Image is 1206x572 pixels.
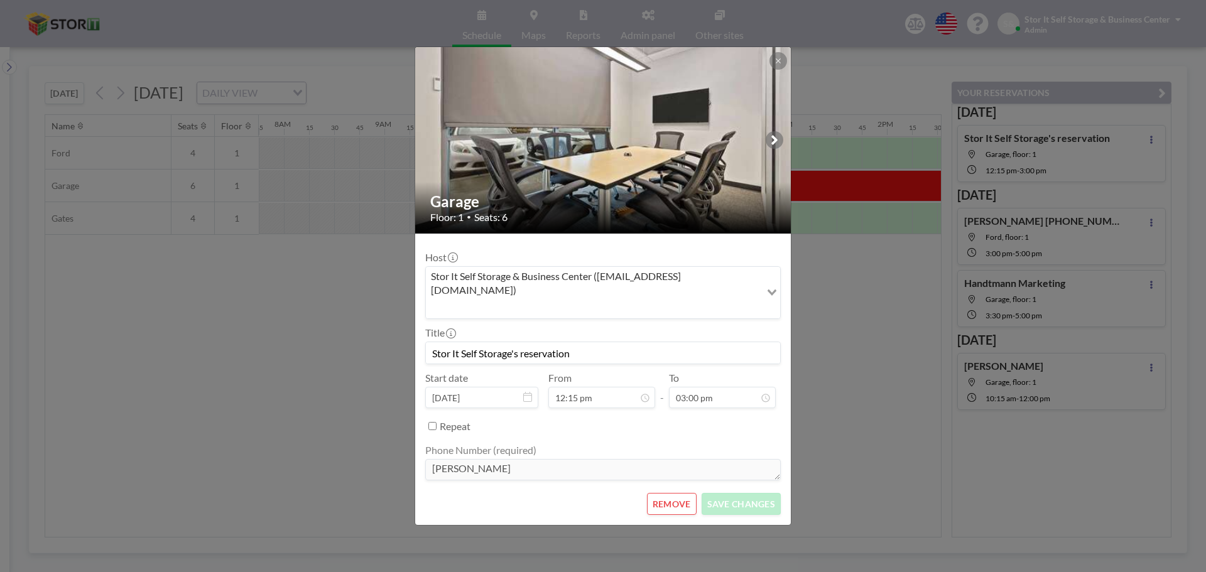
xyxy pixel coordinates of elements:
span: • [467,212,471,222]
input: Search for option [427,299,759,316]
div: Search for option [426,267,780,319]
button: SAVE CHANGES [702,493,781,515]
span: Seats: 6 [474,211,508,224]
span: Floor: 1 [430,211,464,224]
label: To [669,372,679,384]
span: Stor It Self Storage & Business Center ([EMAIL_ADDRESS][DOMAIN_NAME]) [428,269,758,298]
label: From [548,372,572,384]
label: Start date [425,372,468,384]
label: Repeat [440,420,470,433]
label: Host [425,251,457,264]
label: Title [425,326,455,339]
h2: Garage [430,192,777,211]
span: - [660,376,664,404]
img: 537.jpg [415,14,792,266]
label: Phone Number (required) [425,444,536,456]
button: REMOVE [647,493,697,515]
input: (No title) [426,342,780,364]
